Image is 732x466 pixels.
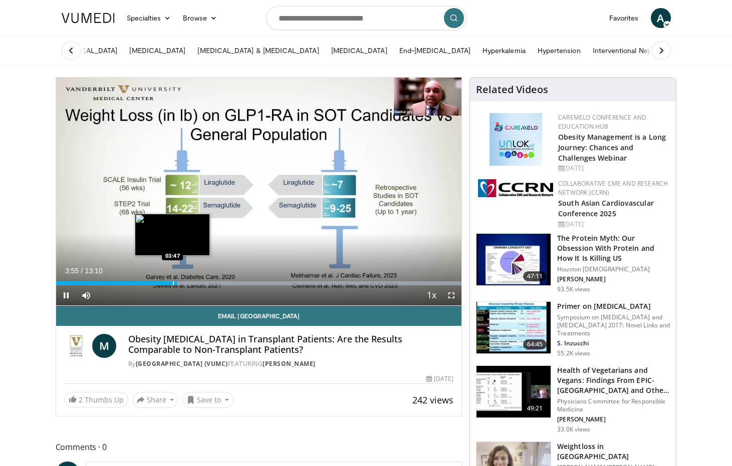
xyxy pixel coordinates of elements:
[476,233,670,293] a: 47:11 The Protein Myth: Our Obsession With Protein and How It Is Killing US Houston [DEMOGRAPHIC_...
[476,301,670,357] a: 64:45 Primer on [MEDICAL_DATA] Symposium on [MEDICAL_DATA] and [MEDICAL_DATA] 2017: Novel Links a...
[557,313,670,337] p: Symposium on [MEDICAL_DATA] and [MEDICAL_DATA] 2017: Novel Links and Treatments
[587,41,682,61] a: Interventional Nephrology
[421,285,441,305] button: Playback Rate
[558,220,668,229] div: [DATE]
[651,8,671,28] a: A
[557,441,670,461] h3: Weightloss in [GEOGRAPHIC_DATA]
[426,374,453,383] div: [DATE]
[56,285,76,305] button: Pause
[523,403,547,413] span: 49:21
[263,359,316,368] a: [PERSON_NAME]
[476,365,670,433] a: 49:21 Health of Vegetarians and Vegans: Findings From EPIC-[GEOGRAPHIC_DATA] and Othe… Physicians...
[557,339,670,347] p: S. Inzucchi
[56,306,462,326] a: Email [GEOGRAPHIC_DATA]
[476,84,548,96] h4: Related Videos
[532,41,587,61] a: Hypertension
[557,397,670,413] p: Physicians Committee for Responsible Medicine
[558,179,668,197] a: Collaborative CME and Research Network (CCRN)
[177,8,223,28] a: Browse
[123,41,191,61] a: [MEDICAL_DATA]
[557,425,590,433] p: 33.0K views
[557,349,590,357] p: 55.2K views
[136,359,228,368] a: [GEOGRAPHIC_DATA] (VUMC)
[523,271,547,281] span: 47:11
[56,78,462,306] video-js: Video Player
[558,164,668,173] div: [DATE]
[478,179,553,197] img: a04ee3ba-8487-4636-b0fb-5e8d268f3737.png.150x105_q85_autocrop_double_scale_upscale_version-0.2.png
[128,359,454,368] div: By FEATURING
[266,6,466,30] input: Search topics, interventions
[182,392,233,408] button: Save to
[135,214,210,256] img: image.jpeg
[128,334,454,355] h4: Obesity [MEDICAL_DATA] in Transplant Patients: Are the Results Comparable to Non-Transplant Patie...
[603,8,645,28] a: Favorites
[558,198,654,218] a: South Asian Cardiovascular Conference 2025
[191,41,325,61] a: [MEDICAL_DATA] & [MEDICAL_DATA]
[412,394,453,406] span: 242 views
[490,113,542,166] img: 45df64a9-a6de-482c-8a90-ada250f7980c.png.150x105_q85_autocrop_double_scale_upscale_version-0.2.jpg
[476,234,551,286] img: b7b8b05e-5021-418b-a89a-60a270e7cf82.150x105_q85_crop-smart_upscale.jpg
[557,265,670,273] p: Houston [DEMOGRAPHIC_DATA]
[92,334,116,358] a: M
[64,392,128,407] a: 2 Thumbs Up
[56,281,462,285] div: Progress Bar
[62,13,115,23] img: VuMedi Logo
[81,267,83,275] span: /
[476,366,551,418] img: 606f2b51-b844-428b-aa21-8c0c72d5a896.150x105_q85_crop-smart_upscale.jpg
[558,113,646,131] a: CaReMeLO Conference and Education Hub
[557,233,670,263] h3: The Protein Myth: Our Obsession With Protein and How It Is Killing US
[557,285,590,293] p: 93.5K views
[557,415,670,423] p: [PERSON_NAME]
[441,285,461,305] button: Fullscreen
[393,41,476,61] a: End-[MEDICAL_DATA]
[476,41,532,61] a: Hyperkalemia
[557,275,670,283] p: [PERSON_NAME]
[557,301,670,311] h3: Primer on [MEDICAL_DATA]
[76,285,96,305] button: Mute
[132,392,179,408] button: Share
[121,8,177,28] a: Specialties
[523,339,547,349] span: 64:45
[325,41,393,61] a: [MEDICAL_DATA]
[85,267,102,275] span: 13:10
[476,302,551,354] img: 022d2313-3eaa-4549-99ac-ae6801cd1fdc.150x105_q85_crop-smart_upscale.jpg
[64,334,88,358] img: Vanderbilt University Medical Center (VUMC)
[558,132,666,163] a: Obesity Management is a Long Journey: Chances and Challenges Webinar
[56,440,462,453] span: Comments 0
[79,395,83,404] span: 2
[65,267,79,275] span: 3:55
[557,365,670,395] h3: Health of Vegetarians and Vegans: Findings From EPIC-[GEOGRAPHIC_DATA] and Othe…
